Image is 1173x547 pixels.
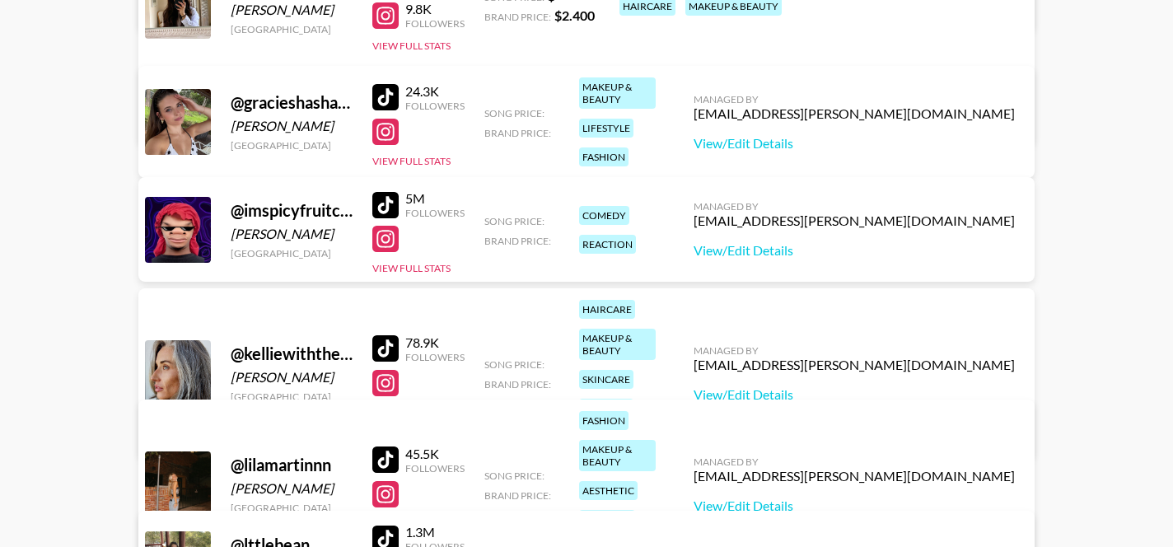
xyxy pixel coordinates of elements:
div: makeup & beauty [579,440,656,471]
button: View Full Stats [372,40,451,52]
div: @ kelliewiththesilverhair [231,344,353,364]
div: haircare [579,300,635,319]
div: @ imspicyfruitcup [231,200,353,221]
span: Brand Price: [484,11,551,23]
div: [PERSON_NAME] [231,226,353,242]
div: skincare [579,370,633,389]
div: 9.8K [405,1,465,17]
div: [GEOGRAPHIC_DATA] [231,390,353,403]
div: [GEOGRAPHIC_DATA] [231,23,353,35]
div: lifestyle [579,399,633,418]
strong: $ 2.400 [554,7,595,23]
div: [PERSON_NAME] [231,2,353,18]
div: Managed By [694,93,1015,105]
div: @ gracieshashack [231,92,353,113]
a: View/Edit Details [694,386,1015,403]
span: Song Price: [484,358,544,371]
div: makeup & beauty [579,329,656,360]
div: fashion [579,411,629,430]
div: 24.3K [405,83,465,100]
div: Followers [405,17,465,30]
div: Followers [405,351,465,363]
div: 5M [405,190,465,207]
div: [EMAIL_ADDRESS][PERSON_NAME][DOMAIN_NAME] [694,213,1015,229]
div: reaction [579,235,636,254]
button: View Full Stats [372,262,451,274]
span: Song Price: [484,470,544,482]
a: View/Edit Details [694,498,1015,514]
div: Followers [405,207,465,219]
div: [PERSON_NAME] [231,369,353,386]
span: Brand Price: [484,378,551,390]
div: comedy [579,206,629,225]
div: [EMAIL_ADDRESS][PERSON_NAME][DOMAIN_NAME] [694,357,1015,373]
span: Song Price: [484,107,544,119]
div: Followers [405,100,465,112]
div: [GEOGRAPHIC_DATA] [231,502,353,514]
div: [GEOGRAPHIC_DATA] [231,139,353,152]
div: fashion [579,147,629,166]
div: makeup & beauty [579,77,656,109]
span: Song Price: [484,215,544,227]
div: 78.9K [405,334,465,351]
button: View Full Stats [372,155,451,167]
div: [EMAIL_ADDRESS][PERSON_NAME][DOMAIN_NAME] [694,468,1015,484]
div: [PERSON_NAME] [231,480,353,497]
a: View/Edit Details [694,242,1015,259]
div: haircare [579,510,635,529]
span: Brand Price: [484,235,551,247]
div: [EMAIL_ADDRESS][PERSON_NAME][DOMAIN_NAME] [694,105,1015,122]
div: Managed By [694,344,1015,357]
div: 45.5K [405,446,465,462]
div: aesthetic [579,481,638,500]
div: Managed By [694,200,1015,213]
span: Brand Price: [484,127,551,139]
div: [GEOGRAPHIC_DATA] [231,247,353,259]
a: View/Edit Details [694,135,1015,152]
div: @ lilamartinnn [231,455,353,475]
div: 1.3M [405,524,465,540]
div: [PERSON_NAME] [231,118,353,134]
div: Followers [405,462,465,475]
span: Brand Price: [484,489,551,502]
div: Managed By [694,456,1015,468]
div: lifestyle [579,119,633,138]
